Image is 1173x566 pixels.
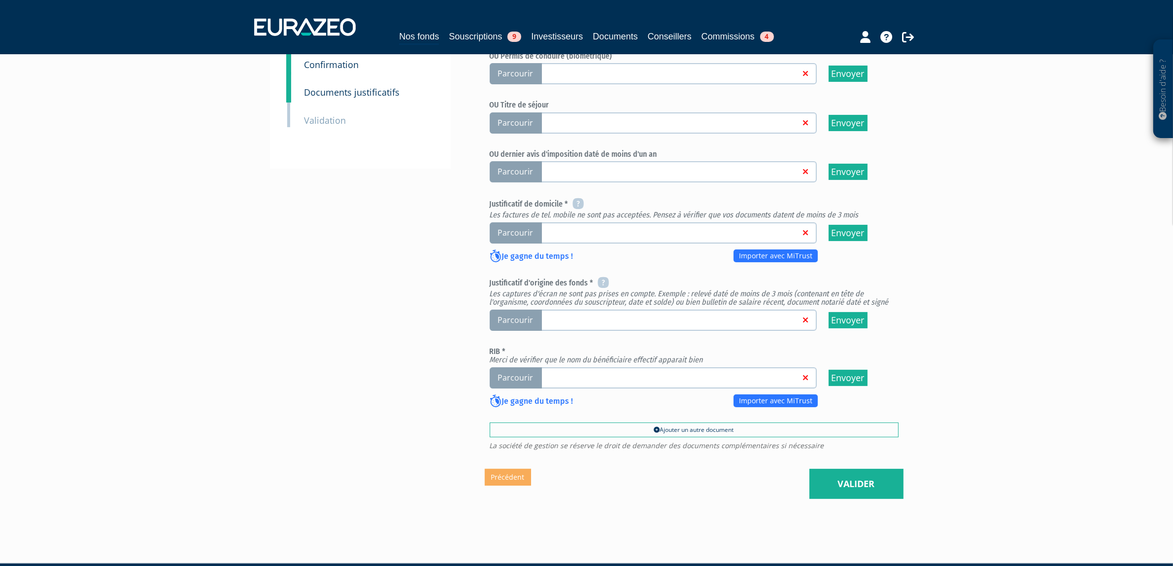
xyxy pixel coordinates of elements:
[449,30,521,43] a: Souscriptions9
[490,210,859,219] em: Les factures de tel. mobile ne sont pas acceptées. Pensez à vérifier que vos documents datent de ...
[648,30,692,43] a: Conseillers
[286,72,291,103] a: 8
[490,250,573,263] p: Je gagne du temps !
[829,115,868,131] input: Envoyer
[702,30,774,43] a: Commissions4
[490,161,542,182] span: Parcourir
[490,289,889,307] em: Les captures d'écran ne sont pas prises en compte. Exemple : relevé daté de moins de 3 mois (cont...
[490,278,899,307] h6: Justificatif d'origine des fonds *
[829,66,868,82] input: Envoyer
[1158,45,1169,134] p: Besoin d'aide ?
[829,225,868,241] input: Envoyer
[490,442,899,449] span: La société de gestion se réserve le droit de demander des documents complémentaires si nécessaire
[485,469,531,486] a: Précédent
[490,222,542,244] span: Parcourir
[490,347,899,364] h6: RIB *
[829,370,868,386] input: Envoyer
[254,18,356,36] img: 1732889491-logotype_eurazeo_blanc_rvb.png
[490,101,899,109] h6: OU Titre de séjour
[399,30,439,45] a: Nos fonds
[490,395,573,408] p: Je gagne du temps !
[531,30,583,43] a: Investisseurs
[490,423,899,437] a: Ajouter un autre document
[490,52,899,61] h6: OU Permis de conduire (biométrique)
[593,30,638,43] a: Documents
[304,114,346,126] small: Validation
[490,112,542,134] span: Parcourir
[286,44,291,75] a: 7
[490,310,542,331] span: Parcourir
[490,367,542,389] span: Parcourir
[490,199,899,219] h6: Justificatif de domicile *
[734,394,818,407] a: Importer avec MiTrust
[809,469,904,499] a: Valider
[304,86,400,98] small: Documents justificatifs
[490,150,899,159] h6: OU dernier avis d'imposition daté de moins d'un an
[734,249,818,262] a: Importer avec MiTrust
[490,63,542,84] span: Parcourir
[490,355,703,364] em: Merci de vérifier que le nom du bénéficiaire effectif apparait bien
[760,32,774,42] span: 4
[507,32,521,42] span: 9
[829,312,868,328] input: Envoyer
[304,59,359,71] small: Confirmation
[829,164,868,180] input: Envoyer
